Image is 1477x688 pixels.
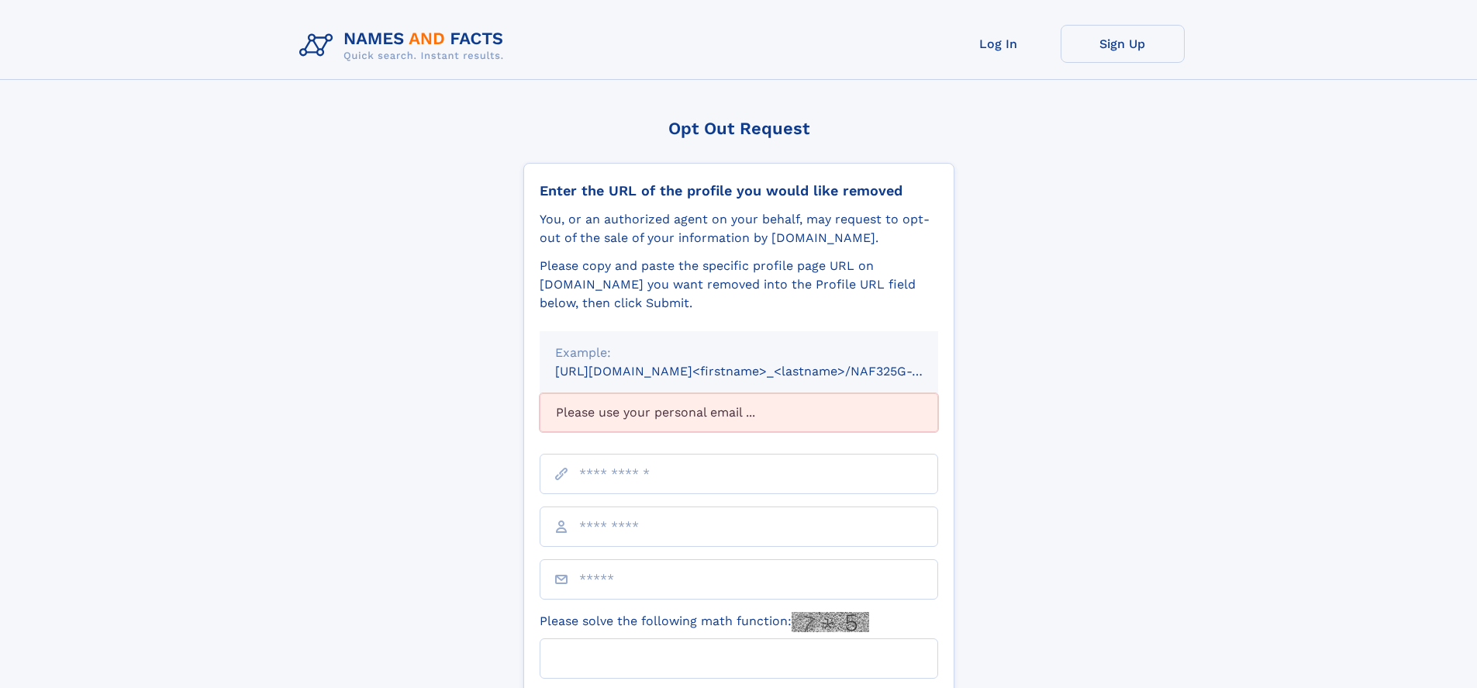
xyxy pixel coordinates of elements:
div: You, or an authorized agent on your behalf, may request to opt-out of the sale of your informatio... [540,210,938,247]
a: Log In [937,25,1061,63]
small: [URL][DOMAIN_NAME]<firstname>_<lastname>/NAF325G-xxxxxxxx [555,364,968,379]
div: Please use your personal email ... [540,393,938,432]
div: Enter the URL of the profile you would like removed [540,182,938,199]
div: Example: [555,344,923,362]
a: Sign Up [1061,25,1185,63]
label: Please solve the following math function: [540,612,869,632]
div: Opt Out Request [523,119,954,138]
img: Logo Names and Facts [293,25,516,67]
div: Please copy and paste the specific profile page URL on [DOMAIN_NAME] you want removed into the Pr... [540,257,938,313]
